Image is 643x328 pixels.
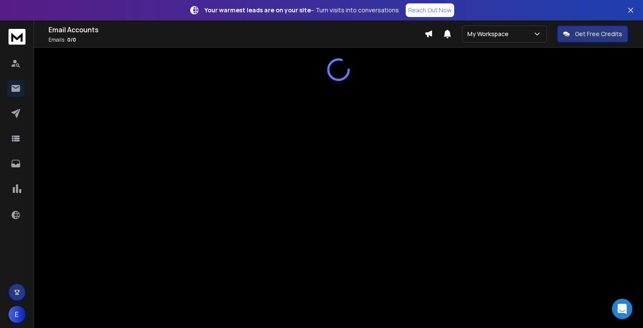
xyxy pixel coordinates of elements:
[48,37,424,43] p: Emails :
[67,36,76,43] span: 0 / 0
[406,3,454,17] a: Reach Out Now
[9,29,26,45] img: logo
[48,25,424,35] h1: Email Accounts
[612,299,632,319] div: Open Intercom Messenger
[575,30,622,38] p: Get Free Credits
[205,6,311,14] strong: Your warmest leads are on your site
[205,6,399,14] p: – Turn visits into conversations
[9,306,26,323] button: E
[467,30,512,38] p: My Workspace
[408,6,452,14] p: Reach Out Now
[557,25,628,42] button: Get Free Credits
